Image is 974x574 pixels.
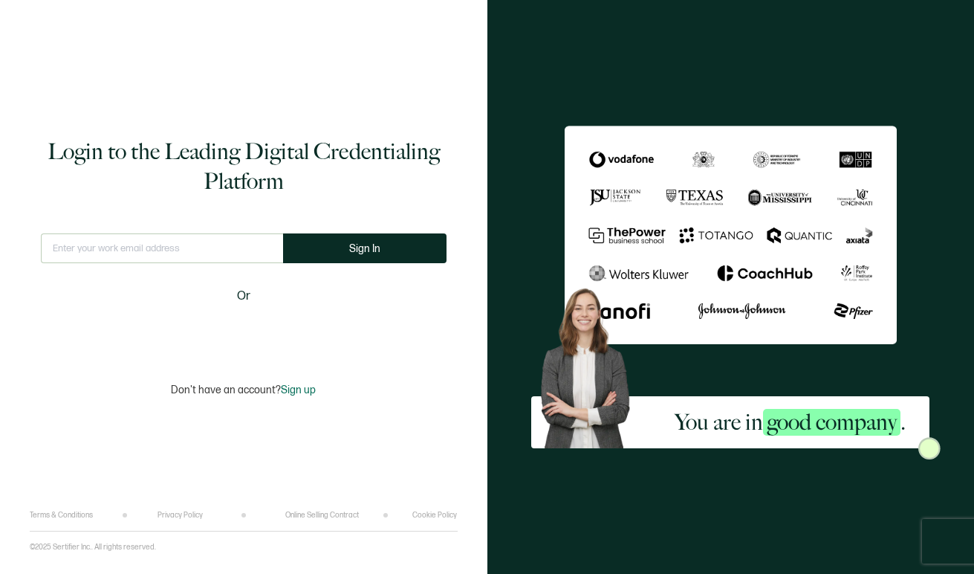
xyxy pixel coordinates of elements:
img: Sertifier Login [918,437,941,459]
input: Enter your work email address [41,233,283,263]
p: ©2025 Sertifier Inc.. All rights reserved. [30,543,156,552]
a: Terms & Conditions [30,511,93,520]
a: Privacy Policy [158,511,203,520]
span: Or [237,287,250,306]
span: good company [763,409,900,436]
h2: You are in . [675,407,906,437]
span: Sign up [281,384,316,396]
iframe: Sign in with Google Button [151,315,337,348]
a: Cookie Policy [412,511,457,520]
span: Sign In [349,243,380,254]
button: Sign In [283,233,447,263]
h1: Login to the Leading Digital Credentialing Platform [41,137,447,196]
a: Online Selling Contract [285,511,359,520]
img: Sertifier Login - You are in <span class="strong-h">good company</span>. Hero [531,280,651,448]
p: Don't have an account? [171,384,316,396]
img: Sertifier Login - You are in <span class="strong-h">good company</span>. [565,126,897,345]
